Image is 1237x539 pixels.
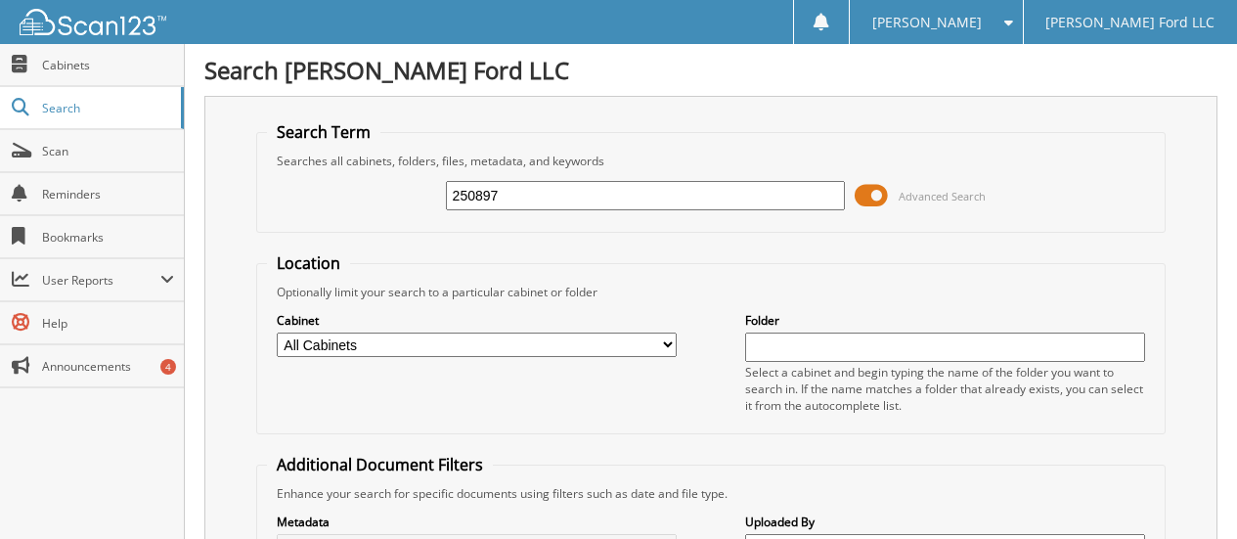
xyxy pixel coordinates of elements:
img: scan123-logo-white.svg [20,9,166,35]
div: Optionally limit your search to a particular cabinet or folder [267,284,1155,300]
label: Folder [745,312,1145,329]
label: Metadata [277,514,677,530]
span: Announcements [42,358,174,375]
span: Reminders [42,186,174,202]
span: Search [42,100,171,116]
span: Scan [42,143,174,159]
div: Enhance your search for specific documents using filters such as date and file type. [267,485,1155,502]
span: [PERSON_NAME] [872,17,982,28]
div: Select a cabinet and begin typing the name of the folder you want to search in. If the name match... [745,364,1145,414]
span: Advanced Search [899,189,986,203]
legend: Search Term [267,121,380,143]
label: Uploaded By [745,514,1145,530]
span: Bookmarks [42,229,174,246]
h1: Search [PERSON_NAME] Ford LLC [204,54,1217,86]
div: 4 [160,359,176,375]
span: User Reports [42,272,160,289]
span: Help [42,315,174,332]
div: Searches all cabinets, folders, files, metadata, and keywords [267,153,1155,169]
span: [PERSON_NAME] Ford LLC [1045,17,1215,28]
legend: Location [267,252,350,274]
label: Cabinet [277,312,677,329]
legend: Additional Document Filters [267,454,493,475]
span: Cabinets [42,57,174,73]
